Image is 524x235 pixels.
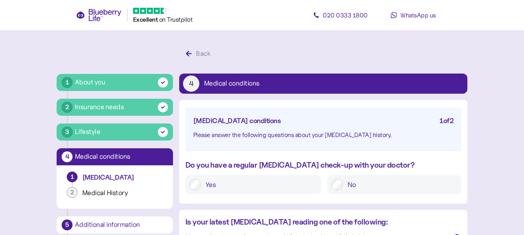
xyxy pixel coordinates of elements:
[57,148,173,165] button: 4Medical conditions
[62,102,73,113] div: 2
[439,115,453,126] div: 1 of 2
[193,130,453,140] div: Please answer the following questions about your [MEDICAL_DATA] history.
[196,48,210,59] div: Back
[193,115,281,126] div: [MEDICAL_DATA] conditions
[62,127,73,137] div: 3
[63,187,167,202] button: 2Medical History
[306,7,375,23] a: 020 0333 1800
[62,77,73,88] div: 1
[183,75,199,92] div: 4
[179,46,219,62] button: Back
[159,15,193,23] span: on Trustpilot
[133,16,159,23] span: Excellent ️
[204,80,259,87] div: Medical conditions
[57,74,173,91] button: 1About you
[57,124,173,141] button: 3Lifestyle
[201,179,317,190] label: Yes
[75,102,124,112] div: Insurance needs
[82,189,163,197] div: Medical History
[63,172,167,187] button: 1[MEDICAL_DATA]
[57,99,173,116] button: 2Insurance needs
[323,11,368,19] span: 020 0333 1800
[400,11,436,19] span: WhatsApp us
[75,127,100,137] div: Lifestyle
[67,187,78,198] div: 2
[179,74,467,94] button: 4Medical conditions
[75,221,168,228] div: Additional information
[67,172,78,182] div: 1
[62,151,73,162] div: 4
[185,216,422,228] div: Is your latest [MEDICAL_DATA] reading one of the following:
[185,159,461,171] div: Do you have a regular [MEDICAL_DATA] check-up with your doctor?
[57,216,173,233] button: 5Additional information
[62,220,73,230] div: 5
[75,153,168,160] div: Medical conditions
[75,77,105,87] div: About you
[82,173,163,182] div: [MEDICAL_DATA]
[343,179,457,190] label: No
[379,7,448,23] a: WhatsApp us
